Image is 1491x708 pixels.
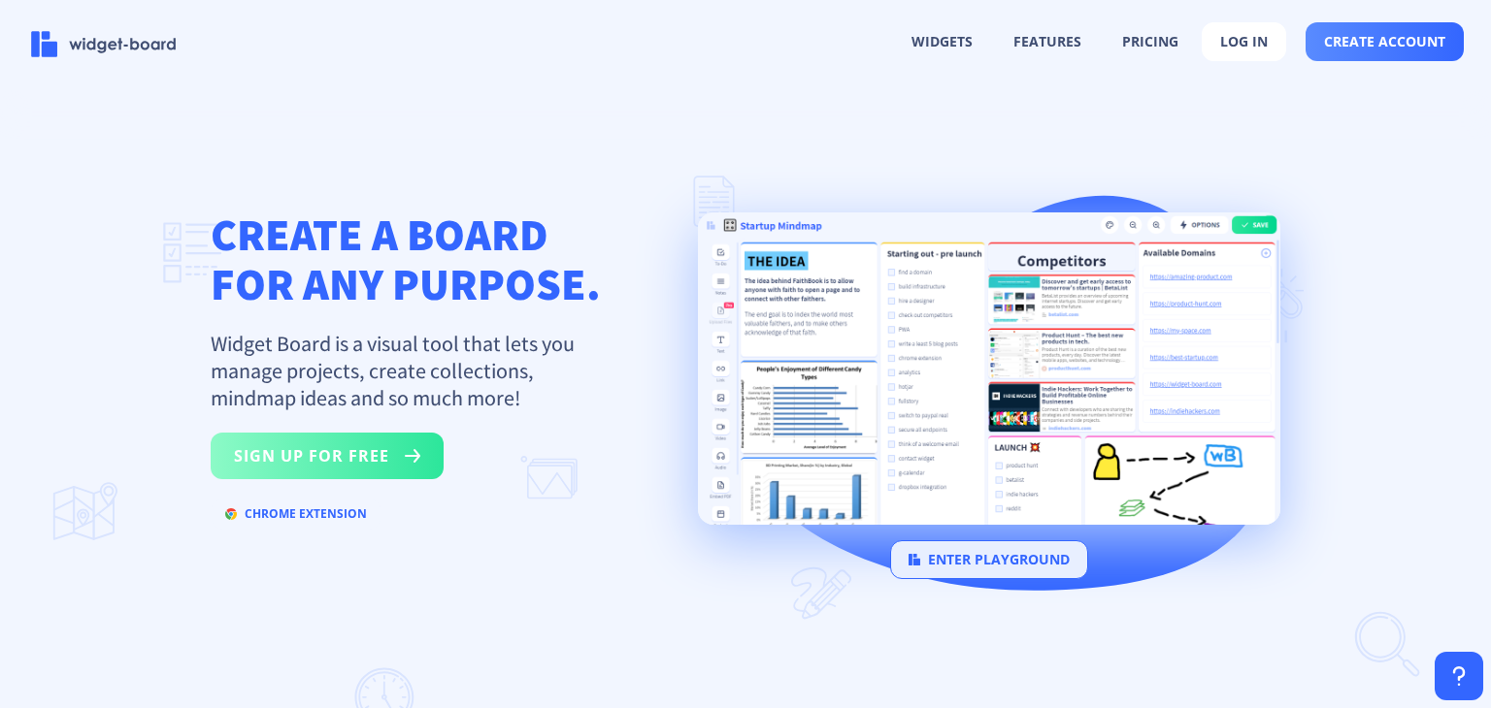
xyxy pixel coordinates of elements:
a: chrome extension [211,510,381,529]
button: enter playground [890,540,1088,579]
button: create account [1306,22,1464,61]
h1: CREATE A BOARD FOR ANY PURPOSE. [211,209,601,308]
img: logo-name.svg [31,31,177,57]
button: chrome extension [211,499,381,530]
button: widgets [894,23,990,60]
img: chrome.svg [225,508,237,520]
button: pricing [1105,23,1196,60]
img: logo.svg [909,554,920,565]
button: features [996,23,1099,60]
button: log in [1202,22,1286,61]
span: create account [1324,34,1445,49]
p: Widget Board is a visual tool that lets you manage projects, create collections, mindmap ideas an... [211,330,599,411]
button: sign up for free [211,433,444,479]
